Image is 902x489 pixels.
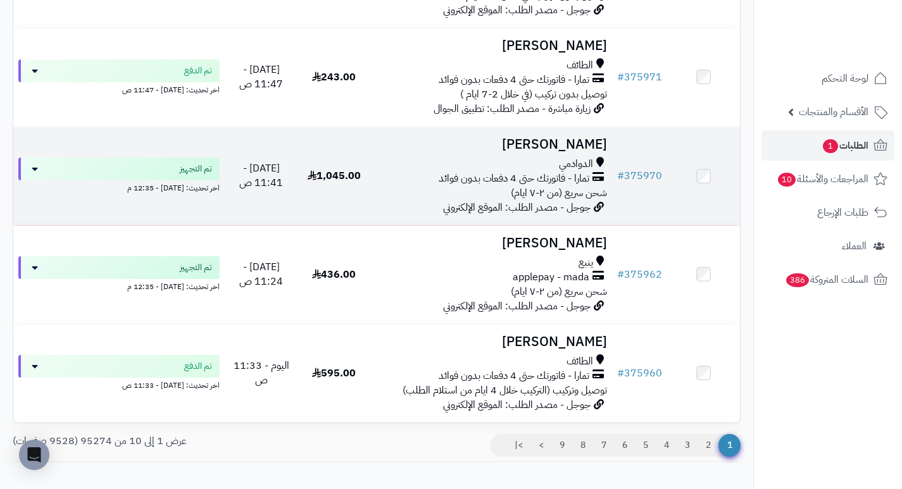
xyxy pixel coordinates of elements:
a: 2 [698,434,719,457]
span: تمارا - فاتورتك حتى 4 دفعات بدون فوائد [439,369,589,383]
span: 595.00 [312,366,356,381]
a: 9 [551,434,573,457]
span: شحن سريع (من ٢-٧ ايام) [511,185,607,201]
a: 8 [572,434,594,457]
span: 1 [718,434,741,457]
span: [DATE] - 11:24 ص [239,259,283,289]
span: [DATE] - 11:47 ص [239,62,283,92]
span: ينبع [579,256,593,270]
span: العملاء [842,237,867,255]
span: طلبات الإرجاع [817,204,868,221]
img: logo-2.png [816,34,890,60]
a: السلات المتروكة386 [761,264,894,295]
a: 6 [614,434,636,457]
span: توصيل وتركيب (التركيب خلال 4 ايام من استلام الطلب) [403,383,607,398]
span: الطائف [567,354,593,369]
div: عرض 1 إلى 10 من 95274 (9528 صفحات) [3,434,377,449]
span: # [617,70,624,85]
span: الطائف [567,58,593,73]
div: اخر تحديث: [DATE] - 12:35 م [18,180,220,194]
span: الطلبات [822,137,868,154]
span: تم التجهيز [180,261,212,274]
span: 1 [823,139,838,153]
span: جوجل - مصدر الطلب: الموقع الإلكتروني [443,3,591,18]
a: لوحة التحكم [761,63,894,94]
span: 1,045.00 [308,168,361,183]
span: applepay - mada [513,270,589,285]
span: المراجعات والأسئلة [777,170,868,188]
a: 5 [635,434,656,457]
span: توصيل بدون تركيب (في خلال 2-7 ايام ) [460,87,607,102]
span: جوجل - مصدر الطلب: الموقع الإلكتروني [443,200,591,215]
span: تم الدفع [184,360,212,373]
span: تم التجهيز [180,163,212,175]
h3: [PERSON_NAME] [375,335,607,349]
span: 436.00 [312,267,356,282]
a: 3 [677,434,698,457]
span: # [617,267,624,282]
a: 7 [593,434,615,457]
span: شحن سريع (من ٢-٧ ايام) [511,284,607,299]
span: السلات المتروكة [785,271,868,288]
a: العملاء [761,231,894,261]
div: اخر تحديث: [DATE] - 11:33 ص [18,378,220,391]
span: [DATE] - 11:41 ص [239,161,283,190]
a: #375970 [617,168,662,183]
a: طلبات الإرجاع [761,197,894,228]
span: تم الدفع [184,65,212,77]
a: الطلبات1 [761,130,894,161]
a: #375962 [617,267,662,282]
span: # [617,168,624,183]
div: اخر تحديث: [DATE] - 12:35 م [18,279,220,292]
span: جوجل - مصدر الطلب: الموقع الإلكتروني [443,397,591,412]
span: الدوادمي [559,157,593,171]
span: زيارة مباشرة - مصدر الطلب: تطبيق الجوال [434,101,591,116]
span: 386 [786,273,809,287]
h3: [PERSON_NAME] [375,137,607,152]
h3: [PERSON_NAME] [375,236,607,251]
div: Open Intercom Messenger [19,440,49,470]
span: جوجل - مصدر الطلب: الموقع الإلكتروني [443,299,591,314]
span: تمارا - فاتورتك حتى 4 دفعات بدون فوائد [439,73,589,87]
a: #375960 [617,366,662,381]
a: المراجعات والأسئلة10 [761,164,894,194]
h3: [PERSON_NAME] [375,39,607,53]
span: تمارا - فاتورتك حتى 4 دفعات بدون فوائد [439,171,589,186]
span: الأقسام والمنتجات [799,103,868,121]
a: > [530,434,552,457]
div: اخر تحديث: [DATE] - 11:47 ص [18,82,220,96]
a: >| [506,434,531,457]
span: 243.00 [312,70,356,85]
span: اليوم - 11:33 ص [234,358,289,388]
a: #375971 [617,70,662,85]
a: 4 [656,434,677,457]
span: 10 [778,173,796,187]
span: لوحة التحكم [822,70,868,87]
span: # [617,366,624,381]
